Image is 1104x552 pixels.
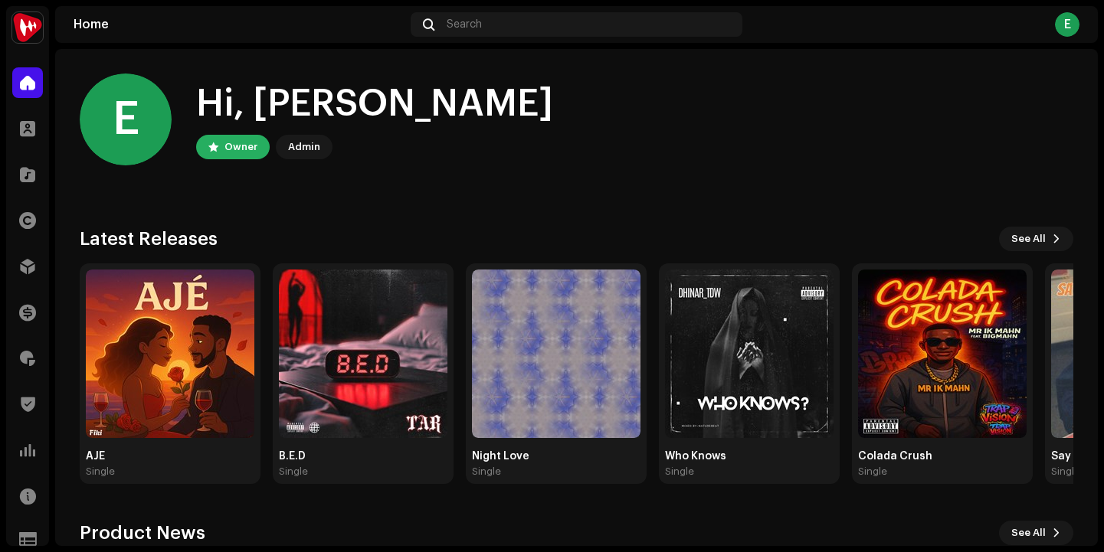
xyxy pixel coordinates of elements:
[665,450,834,462] div: Who Knows
[472,450,640,462] div: Night Love
[86,465,115,478] div: Single
[858,465,887,478] div: Single
[472,269,640,438] img: e08d443b-e4a6-494f-a27c-1e481c44f4ef
[86,450,254,462] div: AJÉ
[665,269,834,438] img: e9f38b30-335b-44eb-bbe3-64a6061dae30
[665,465,694,478] div: Single
[279,450,447,462] div: B.E.D
[224,138,257,156] div: Owner
[472,465,501,478] div: Single
[1055,12,1079,37] div: E
[80,73,172,165] div: E
[1051,465,1080,478] div: Single
[1011,518,1046,548] span: See All
[999,227,1073,251] button: See All
[80,521,205,545] h3: Product News
[858,450,1027,462] div: Colada Crush
[288,138,320,156] div: Admin
[12,12,43,43] img: 632e49d6-d763-4750-9166-d3cb9de33393
[1011,224,1046,254] span: See All
[999,521,1073,545] button: See All
[74,18,405,31] div: Home
[279,465,308,478] div: Single
[196,80,553,129] div: Hi, [PERSON_NAME]
[279,269,447,438] img: c49d7aa5-61e3-4f9c-9626-100659bd3ae8
[80,227,218,251] h3: Latest Releases
[447,18,482,31] span: Search
[858,269,1027,438] img: 2d4dbc68-eea0-4c36-8907-d985b7126d22
[86,269,254,438] img: 436228ac-d899-41d2-9169-dbbb863d0aa4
